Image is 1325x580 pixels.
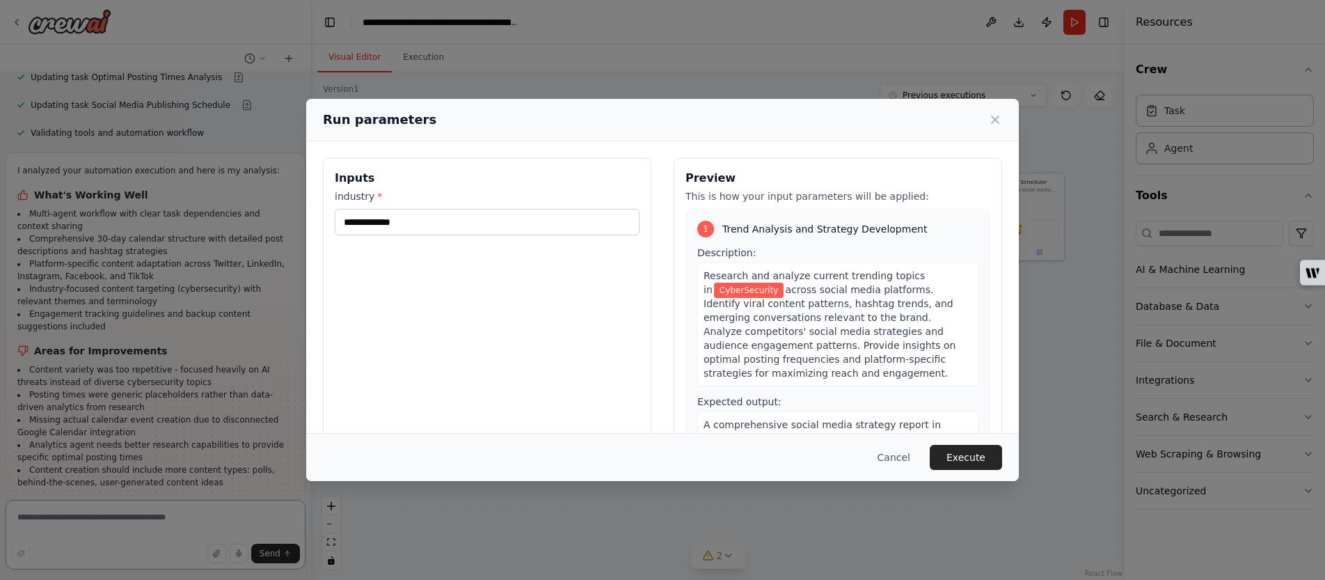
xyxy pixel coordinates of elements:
[714,283,784,298] span: Variable: industry
[722,222,927,236] span: Trend Analysis and Strategy Development
[866,445,921,470] button: Cancel
[697,221,714,237] div: 1
[704,270,925,295] span: Research and analyze current trending topics in
[697,247,756,258] span: Description:
[704,419,972,500] span: A comprehensive social media strategy report in markdown format that includes: trending topics an...
[697,396,781,407] span: Expected output:
[704,284,955,379] span: across social media platforms. Identify viral content patterns, hashtag trends, and emerging conv...
[685,189,990,203] p: This is how your input parameters will be applied:
[323,110,436,130] h2: Run parameters
[685,170,990,187] h3: Preview
[335,189,640,203] label: industry
[335,170,640,187] h3: Inputs
[930,445,1002,470] button: Execute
